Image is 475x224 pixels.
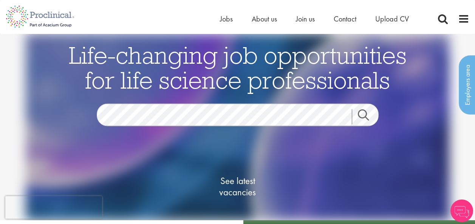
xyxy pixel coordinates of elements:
a: Upload CV [375,14,409,24]
a: Jobs [220,14,233,24]
img: candidate home [25,34,449,220]
span: See latest vacancies [200,175,275,198]
span: Life-changing job opportunities for life science professionals [69,40,407,95]
a: Contact [334,14,356,24]
a: About us [252,14,277,24]
img: Chatbot [450,199,473,222]
a: Job search submit button [352,109,384,124]
iframe: reCAPTCHA [5,196,102,219]
a: Join us [296,14,315,24]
